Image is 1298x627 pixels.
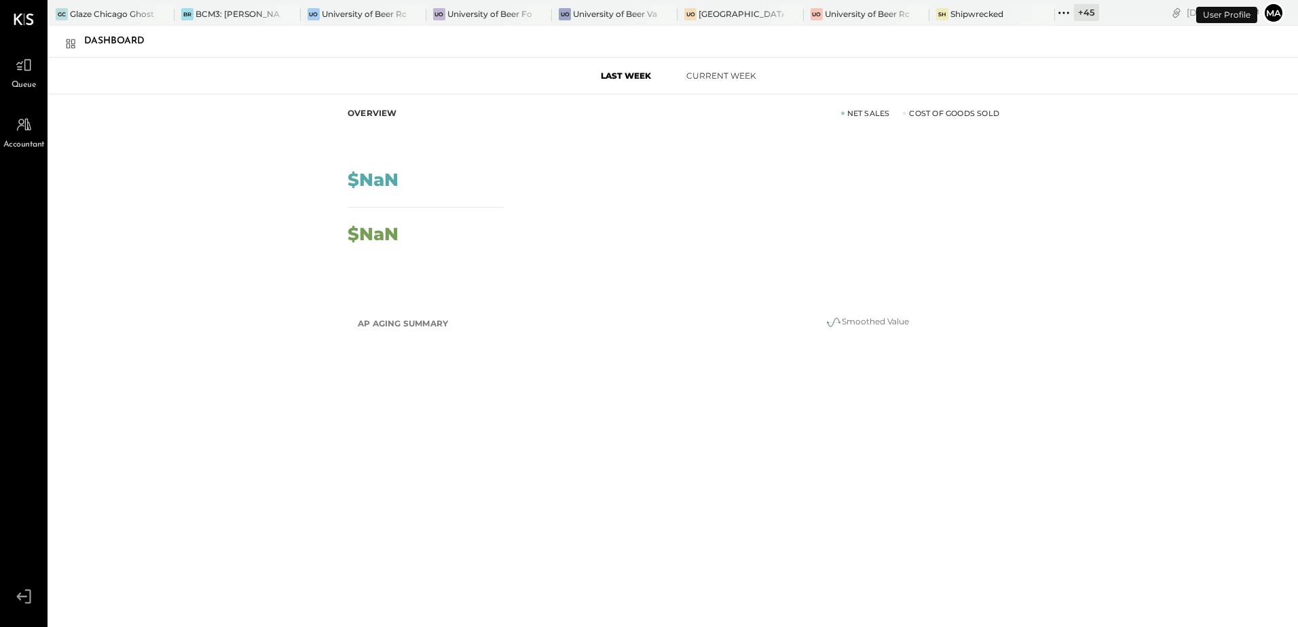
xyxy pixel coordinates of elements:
[348,171,398,189] div: $NaN
[825,8,909,20] div: University of Beer Rocklin
[903,108,999,119] div: Cost of Goods Sold
[673,64,768,87] button: Current Week
[433,8,445,20] div: Uo
[12,79,37,92] span: Queue
[1263,2,1284,24] button: ma
[1074,4,1099,21] div: + 45
[70,8,154,20] div: Glaze Chicago Ghost - West River Rice LLC
[1,52,47,92] a: Queue
[1187,6,1259,19] div: [DATE]
[684,8,697,20] div: Uo
[573,8,657,20] div: University of Beer Vacaville
[196,8,280,20] div: BCM3: [PERSON_NAME] Westside Grill
[841,108,890,119] div: Net Sales
[3,139,45,151] span: Accountant
[559,8,571,20] div: Uo
[1170,5,1183,20] div: copy link
[56,8,68,20] div: GC
[950,8,1003,20] div: Shipwrecked
[1,112,47,151] a: Accountant
[447,8,532,20] div: University of Beer Folsom
[936,8,948,20] div: Sh
[1196,7,1257,23] div: User Profile
[308,8,320,20] div: Uo
[322,8,406,20] div: University of Beer Roseville
[348,108,397,119] div: Overview
[578,64,673,87] button: Last Week
[84,31,158,52] div: Dashboard
[181,8,193,20] div: BR
[348,225,398,243] div: $NaN
[358,311,448,336] h2: AP Aging Summary
[731,314,1003,330] div: Smoothed Value
[699,8,783,20] div: [GEOGRAPHIC_DATA][US_STATE]
[811,8,823,20] div: Uo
